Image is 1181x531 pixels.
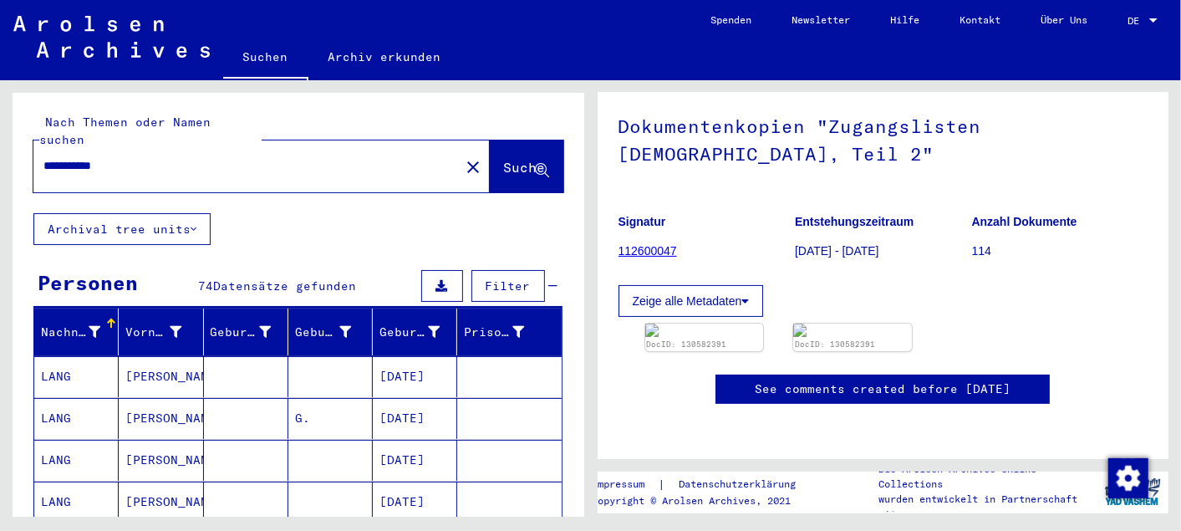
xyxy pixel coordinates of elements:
[755,380,1010,398] a: See comments created before [DATE]
[490,140,563,192] button: Suche
[373,440,457,481] mat-cell: [DATE]
[464,324,524,341] div: Prisoner #
[592,476,658,493] a: Impressum
[972,215,1077,228] b: Anzahl Dokumente
[211,324,271,341] div: Geburtsname
[34,398,119,439] mat-cell: LANG
[795,243,970,260] p: [DATE] - [DATE]
[456,150,490,183] button: Clear
[308,37,461,77] a: Archiv erkunden
[213,278,356,294] span: Datensätze gefunden
[618,88,1148,189] h1: Dokumentenkopien "Zugangslisten [DEMOGRAPHIC_DATA], Teil 2"
[33,213,211,245] button: Archival tree units
[125,324,181,341] div: Vorname
[119,356,203,397] mat-cell: [PERSON_NAME]
[119,398,203,439] mat-cell: [PERSON_NAME]
[119,440,203,481] mat-cell: [PERSON_NAME]
[34,482,119,523] mat-cell: LANG
[295,324,351,341] div: Geburt‏
[618,215,666,228] b: Signatur
[1108,458,1148,498] img: Zustimmung ändern
[793,324,912,337] img: 002.jpg
[878,492,1097,522] p: wurden entwickelt in Partnerschaft mit
[464,319,545,345] div: Prisoner #
[795,340,875,349] a: DocID: 130582391
[373,482,457,523] mat-cell: [DATE]
[288,398,373,439] mat-cell: G.
[878,462,1097,492] p: Die Arolsen Archives Online-Collections
[198,278,213,294] span: 74
[463,157,483,177] mat-icon: close
[486,278,531,294] span: Filter
[972,243,1148,260] p: 114
[373,398,457,439] mat-cell: [DATE]
[41,324,100,341] div: Nachname
[457,309,561,355] mat-header-cell: Prisoner #
[646,340,726,349] a: DocID: 130582391
[211,319,292,345] div: Geburtsname
[592,493,816,508] p: Copyright © Arolsen Archives, 2021
[373,356,457,397] mat-cell: [DATE]
[295,319,372,345] div: Geburt‏
[471,270,545,302] button: Filter
[288,309,373,355] mat-header-cell: Geburt‏
[379,324,440,341] div: Geburtsdatum
[795,215,914,228] b: Entstehungszeitraum
[125,319,202,345] div: Vorname
[645,324,764,337] img: 001.jpg
[13,16,210,58] img: Arolsen_neg.svg
[223,37,308,80] a: Suchen
[504,159,546,176] span: Suche
[119,482,203,523] mat-cell: [PERSON_NAME]
[1102,471,1164,513] img: yv_logo.png
[34,309,119,355] mat-header-cell: Nachname
[592,476,816,493] div: |
[119,309,203,355] mat-header-cell: Vorname
[665,476,816,493] a: Datenschutzerklärung
[618,244,677,258] a: 112600047
[41,319,121,345] div: Nachname
[38,268,138,298] div: Personen
[1128,15,1146,27] span: DE
[39,115,211,147] mat-label: Nach Themen oder Namen suchen
[373,309,457,355] mat-header-cell: Geburtsdatum
[618,285,764,317] button: Zeige alle Metadaten
[204,309,288,355] mat-header-cell: Geburtsname
[34,440,119,481] mat-cell: LANG
[379,319,461,345] div: Geburtsdatum
[34,356,119,397] mat-cell: LANG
